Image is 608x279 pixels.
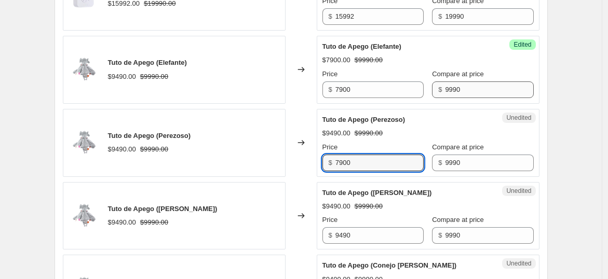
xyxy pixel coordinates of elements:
[140,217,168,228] strike: $9990.00
[322,55,350,65] div: $7900.00
[432,143,484,151] span: Compare at price
[355,128,383,138] strike: $9990.00
[329,12,332,20] span: $
[329,86,332,93] span: $
[438,231,442,239] span: $
[108,59,187,66] span: Tuto de Apego (Elefante)
[506,259,531,268] span: Unedited
[140,72,168,82] strike: $9990.00
[506,114,531,122] span: Unedited
[322,189,432,197] span: Tuto de Apego ([PERSON_NAME])
[69,54,100,85] img: 30D9550F-543B-465B-82EF-8E2E2E859E63_80x.png
[514,40,531,49] span: Edited
[432,70,484,78] span: Compare at price
[322,201,350,212] div: $9490.00
[432,216,484,224] span: Compare at price
[322,261,457,269] span: Tuto de Apego (Conejo [PERSON_NAME])
[506,187,531,195] span: Unedited
[108,144,136,155] div: $9490.00
[355,55,383,65] strike: $9990.00
[69,127,100,158] img: 30D9550F-543B-465B-82EF-8E2E2E859E63_80x.png
[438,159,442,166] span: $
[140,144,168,155] strike: $9990.00
[108,205,218,213] span: Tuto de Apego ([PERSON_NAME])
[69,200,100,231] img: 30D9550F-543B-465B-82EF-8E2E2E859E63_80x.png
[108,217,136,228] div: $9490.00
[322,216,338,224] span: Price
[438,12,442,20] span: $
[329,231,332,239] span: $
[329,159,332,166] span: $
[355,201,383,212] strike: $9990.00
[438,86,442,93] span: $
[322,70,338,78] span: Price
[322,43,401,50] span: Tuto de Apego (Elefante)
[322,116,406,123] span: Tuto de Apego (Perezoso)
[108,72,136,82] div: $9490.00
[108,132,191,139] span: Tuto de Apego (Perezoso)
[322,143,338,151] span: Price
[322,128,350,138] div: $9490.00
